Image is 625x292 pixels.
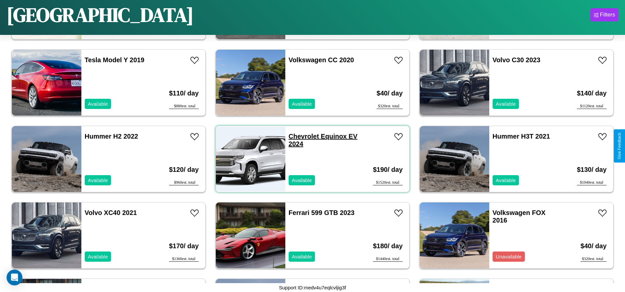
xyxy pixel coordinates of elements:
[577,104,607,109] div: $ 1120 est. total
[600,12,615,18] div: Filters
[373,236,403,256] h3: $ 180 / day
[289,133,357,147] a: Chevrolet Equinox EV 2024
[7,270,22,285] div: Open Intercom Messenger
[496,252,522,261] p: Unavailable
[581,256,607,262] div: $ 320 est. total
[377,104,403,109] div: $ 320 est. total
[85,56,144,64] a: Tesla Model Y 2019
[617,133,622,159] div: Give Feedback
[590,8,618,21] button: Filters
[493,56,540,64] a: Volvo C30 2023
[373,256,403,262] div: $ 1440 est. total
[169,236,199,256] h3: $ 170 / day
[581,236,607,256] h3: $ 40 / day
[289,209,355,216] a: Ferrari 599 GTB 2023
[169,180,199,185] div: $ 960 est. total
[577,83,607,104] h3: $ 140 / day
[493,209,546,224] a: Volkswagen FOX 2016
[169,104,199,109] div: $ 880 est. total
[292,252,312,261] p: Available
[169,83,199,104] h3: $ 110 / day
[169,256,199,262] div: $ 1360 est. total
[88,99,108,108] p: Available
[373,180,403,185] div: $ 1520 est. total
[279,283,346,292] p: Support ID: medv4u7eqlcvljig3f
[377,83,403,104] h3: $ 40 / day
[169,159,199,180] h3: $ 120 / day
[292,99,312,108] p: Available
[88,176,108,185] p: Available
[85,209,137,216] a: Volvo XC40 2021
[496,99,516,108] p: Available
[577,180,607,185] div: $ 1040 est. total
[373,159,403,180] h3: $ 190 / day
[289,56,354,64] a: Volkswagen CC 2020
[496,176,516,185] p: Available
[85,133,138,140] a: Hummer H2 2022
[292,176,312,185] p: Available
[88,252,108,261] p: Available
[7,1,194,28] h1: [GEOGRAPHIC_DATA]
[577,159,607,180] h3: $ 130 / day
[493,133,550,140] a: Hummer H3T 2021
